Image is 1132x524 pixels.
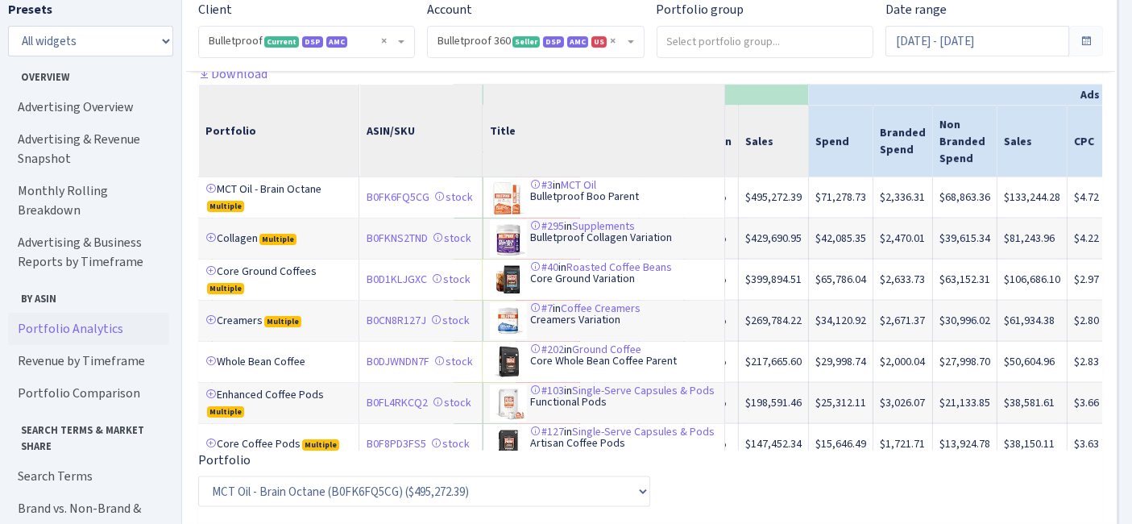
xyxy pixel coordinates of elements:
[8,123,169,175] a: Advertising & Revenue Snapshot
[8,313,169,345] a: Portfolio Analytics
[572,383,715,398] a: Single-Serve Capsules & Pods
[367,189,429,205] a: B0FK6FQ5CG
[997,106,1068,177] th: Sales
[490,385,530,422] img: 4178hSwjRWL._SL75_.jpg
[997,424,1068,465] td: $38,150.11
[809,260,873,301] td: $65,786.04
[198,65,267,82] a: Download
[437,33,624,49] span: Bulletproof 360 <span class="badge badge-success">Seller</span><span class="badge badge-primary">...
[1068,260,1106,301] td: $2.97
[873,342,933,383] td: $2,000.04
[8,460,169,493] a: Search Terms
[198,85,359,177] th: Portfolio
[198,301,359,342] td: Creamers
[367,231,428,246] a: B0FKNS2TND
[739,342,809,383] td: $217,665.60
[259,234,296,245] span: Multiple
[1068,218,1106,260] td: $4.22
[997,260,1068,301] td: $106,686.10
[530,424,564,439] a: #127
[873,177,933,218] td: $2,336.31
[997,383,1068,424] td: $38,581.61
[198,177,359,218] td: MCT Oil - Brain Octane
[933,342,997,383] td: $27,998.70
[739,260,809,301] td: $399,894.51
[198,342,359,383] td: Whole Bean Coffee
[433,395,471,410] a: stock
[873,106,933,177] th: Branded Spend
[657,27,873,56] input: Select portfolio group...
[873,301,933,342] td: $2,671.37
[739,383,809,424] td: $198,591.46
[809,301,873,342] td: $34,120.92
[530,218,564,234] a: #295
[9,285,168,306] span: By ASIN
[367,436,426,451] a: B0F8PD3FS5
[483,260,724,301] td: in Core Ground Variation
[572,218,635,234] a: Supplements
[198,260,359,301] td: Core Ground Coffees
[483,424,724,465] td: in Artisan Coffee Pods
[591,36,607,48] span: US
[434,189,473,205] a: stock
[428,27,643,57] span: Bulletproof 360 <span class="badge badge-success">Seller</span><span class="badge badge-primary">...
[1068,342,1106,383] td: $2.83
[1068,424,1106,465] td: $3.63
[561,177,596,193] a: MCT Oil
[483,383,724,424] td: in Functional Pods
[207,406,244,418] span: Multiple
[483,177,724,218] td: in Bulletproof Boo Parent
[809,177,873,218] td: $71,278.73
[198,218,359,260] td: Collagen
[997,218,1068,260] td: $81,243.96
[933,383,997,424] td: $21,133.85
[739,177,809,218] td: $495,272.39
[431,313,470,328] a: stock
[530,383,564,398] a: #103
[198,451,251,470] label: Portfolio
[809,218,873,260] td: $42,085.35
[8,377,169,410] a: Portfolio Comparison
[809,424,873,465] td: $15,646.49
[530,342,564,357] a: #202
[326,36,347,48] span: AMC
[431,436,470,451] a: stock
[490,261,530,298] img: 41b9OTEB8rL._SL75_.jpg
[1068,177,1106,218] td: $4.72
[432,272,471,287] a: stock
[490,426,530,463] img: 41MJG3hCgrL._SL75_.jpg
[739,424,809,465] td: $147,452.34
[809,106,873,177] th: Spend
[199,27,414,57] span: Bulletproof <span class="badge badge-success">Current</span><span class="badge badge-primary">DSP...
[207,283,244,294] span: Multiple
[572,342,641,357] a: Ground Coffee
[483,301,724,342] td: in Creamers Variation
[1068,301,1106,342] td: $2.80
[264,36,299,48] span: Current
[873,424,933,465] td: $1,721.71
[543,36,564,48] span: DSP
[572,424,715,439] a: Single-Serve Capsules & Pods
[809,383,873,424] td: $25,312.11
[367,395,428,410] a: B0FL4RKCQ2
[933,218,997,260] td: $39,615.34
[490,302,530,339] img: 41J5LgpOZvL._SL75_.jpg
[198,383,359,424] td: Enhanced Coffee Pods
[483,218,724,260] td: in Bulletproof Collagen Variation
[8,91,169,123] a: Advertising Overview
[530,177,553,193] a: #3
[381,33,387,49] span: Remove all items
[933,106,997,177] th: Non Branded Spend
[209,33,395,49] span: Bulletproof <span class="badge badge-success">Current</span><span class="badge badge-primary">DSP...
[809,342,873,383] td: $29,998.74
[9,416,168,453] span: Search Terms & Market Share
[997,177,1068,218] td: $133,244.28
[367,313,426,328] a: B0CN8R127J
[512,36,540,48] span: Seller
[933,424,997,465] td: $13,924.78
[264,316,301,327] span: Multiple
[566,260,672,275] a: Roasted Coffee Beans
[530,260,558,275] a: #40
[302,36,323,48] span: DSP
[490,343,530,381] img: 31avRx8QojL._SL75_.jpg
